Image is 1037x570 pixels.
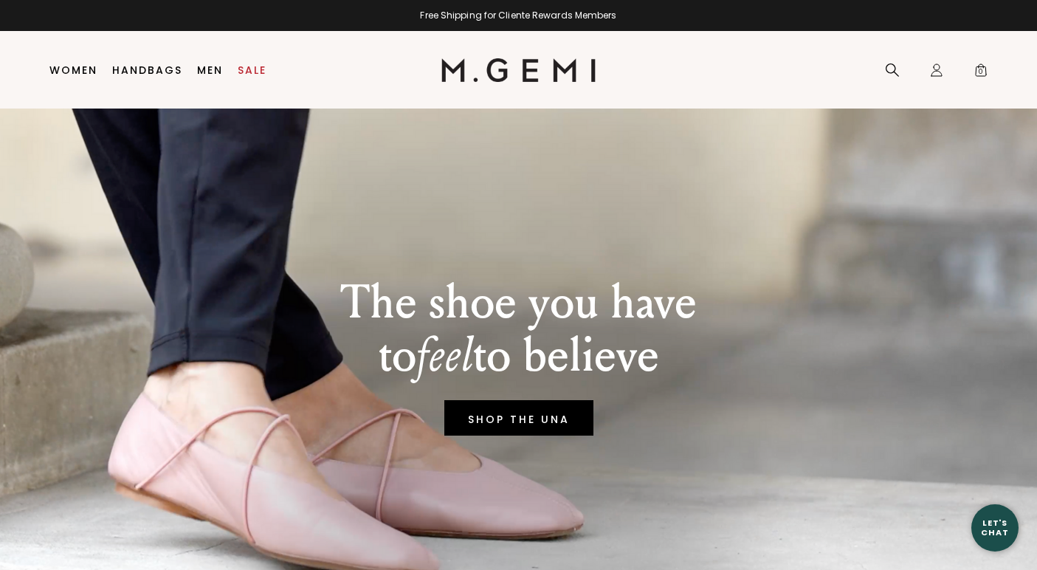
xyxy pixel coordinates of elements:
a: Sale [238,64,266,76]
p: to to believe [340,329,697,382]
img: M.Gemi [441,58,596,82]
a: Men [197,64,223,76]
a: SHOP THE UNA [444,400,593,436]
span: 0 [974,66,988,80]
a: Women [49,64,97,76]
div: Let's Chat [971,518,1019,537]
a: Handbags [112,64,182,76]
p: The shoe you have [340,276,697,329]
em: feel [416,327,473,384]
